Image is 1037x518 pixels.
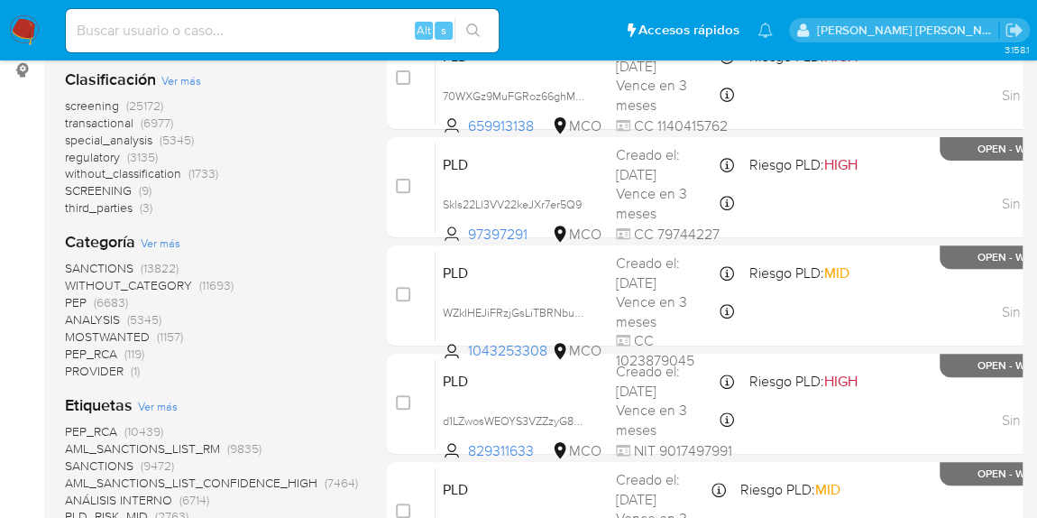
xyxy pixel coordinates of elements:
a: Salir [1005,21,1023,40]
a: Notificaciones [757,23,773,38]
button: search-icon [454,18,491,43]
span: Accesos rápidos [638,21,739,40]
p: leonardo.alvarezortiz@mercadolibre.com.co [817,22,999,39]
span: s [441,22,446,39]
span: Alt [417,22,431,39]
span: 3.158.1 [1004,42,1028,57]
input: Buscar usuario o caso... [66,19,499,42]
